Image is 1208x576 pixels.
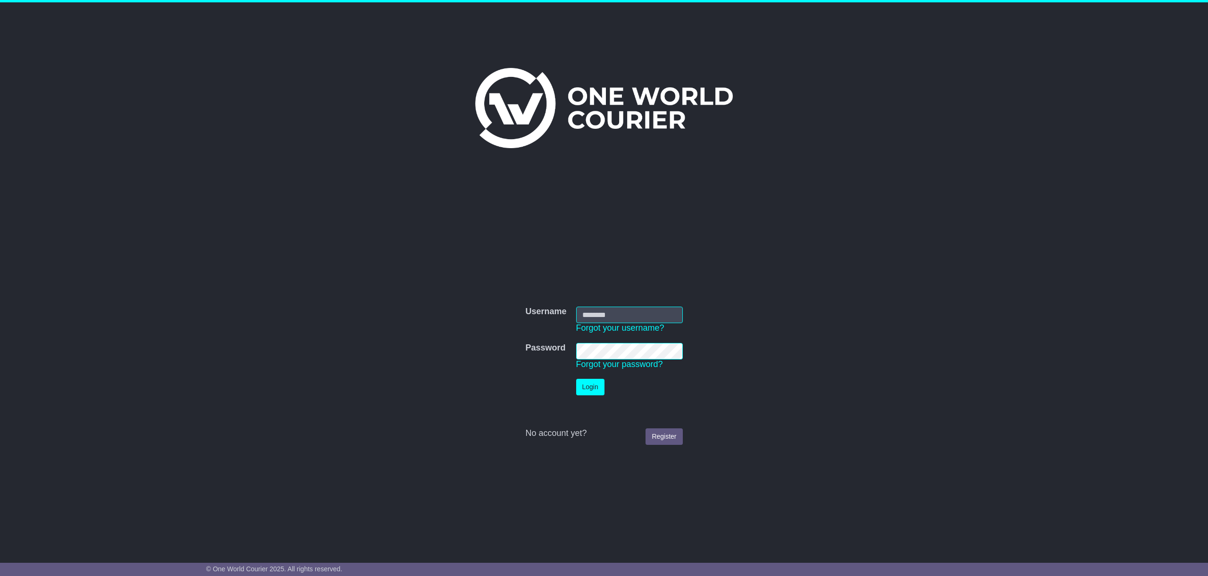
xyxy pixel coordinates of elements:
[576,359,663,369] a: Forgot your password?
[525,343,565,353] label: Password
[475,68,733,148] img: One World
[646,428,682,445] a: Register
[525,428,682,439] div: No account yet?
[206,565,343,573] span: © One World Courier 2025. All rights reserved.
[576,379,604,395] button: Login
[576,323,664,333] a: Forgot your username?
[525,307,566,317] label: Username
